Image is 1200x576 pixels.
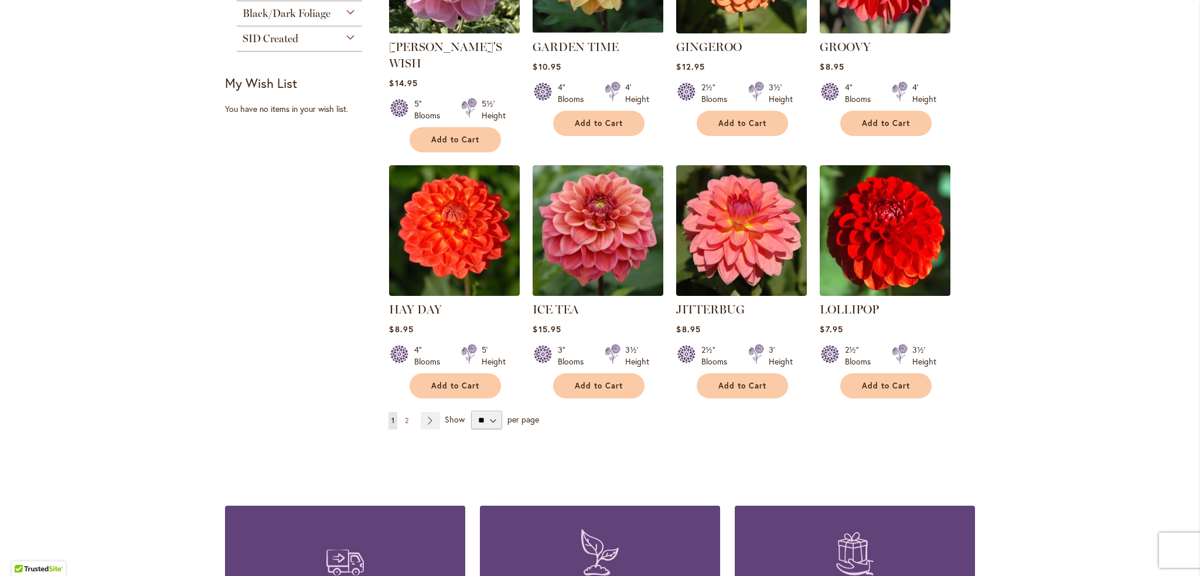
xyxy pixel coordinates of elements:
span: Add to Cart [431,381,479,391]
span: Add to Cart [718,381,766,391]
div: 4' Height [625,81,649,105]
a: LOLLIPOP [820,302,879,316]
button: Add to Cart [410,127,501,152]
button: Add to Cart [697,373,788,398]
button: Add to Cart [553,373,645,398]
button: Add to Cart [697,111,788,136]
button: Add to Cart [553,111,645,136]
div: 4" Blooms [414,344,447,367]
span: Add to Cart [718,118,766,128]
button: Add to Cart [840,111,932,136]
span: 1 [391,416,394,425]
img: HAY DAY [389,165,520,296]
a: GARDEN TIME [533,25,663,36]
span: $7.95 [820,323,843,335]
span: $10.95 [533,61,561,72]
span: SID Created [243,32,298,45]
a: Gabbie's Wish [389,25,520,36]
a: ICE TEA [533,287,663,298]
a: 2 [402,412,411,430]
a: HAY DAY [389,287,520,298]
div: 5½' Height [482,98,506,121]
button: Add to Cart [410,373,501,398]
strong: My Wish List [225,74,297,91]
span: Add to Cart [862,381,910,391]
a: JITTERBUG [676,287,807,298]
img: JITTERBUG [676,165,807,296]
iframe: Launch Accessibility Center [9,534,42,567]
span: $14.95 [389,77,417,88]
a: ICE TEA [533,302,579,316]
span: 2 [405,416,408,425]
div: 4' Height [912,81,936,105]
div: 3½' Height [912,344,936,367]
span: $8.95 [820,61,844,72]
span: Add to Cart [575,118,623,128]
div: You have no items in your wish list. [225,103,381,115]
div: 5' Height [482,344,506,367]
div: 4" Blooms [558,81,591,105]
a: LOLLIPOP [820,287,950,298]
img: ICE TEA [533,165,663,296]
span: $8.95 [676,323,700,335]
a: GARDEN TIME [533,40,619,54]
a: [PERSON_NAME]'S WISH [389,40,502,70]
div: 4" Blooms [845,81,878,105]
img: LOLLIPOP [820,165,950,296]
span: Black/Dark Foliage [243,7,330,20]
div: 3½' Height [769,81,793,105]
div: 3' Height [769,344,793,367]
div: 3" Blooms [558,344,591,367]
button: Add to Cart [840,373,932,398]
div: 5" Blooms [414,98,447,121]
a: GROOVY [820,25,950,36]
a: GINGEROO [676,25,807,36]
span: $12.95 [676,61,704,72]
span: Add to Cart [862,118,910,128]
a: HAY DAY [389,302,442,316]
a: GINGEROO [676,40,742,54]
span: Add to Cart [431,135,479,145]
a: JITTERBUG [676,302,745,316]
span: $8.95 [389,323,413,335]
span: $15.95 [533,323,561,335]
div: 2½" Blooms [845,344,878,367]
span: Add to Cart [575,381,623,391]
div: 3½' Height [625,344,649,367]
span: per page [507,414,539,425]
a: GROOVY [820,40,871,54]
div: 2½" Blooms [701,81,734,105]
span: Show [445,414,465,425]
div: 2½" Blooms [701,344,734,367]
